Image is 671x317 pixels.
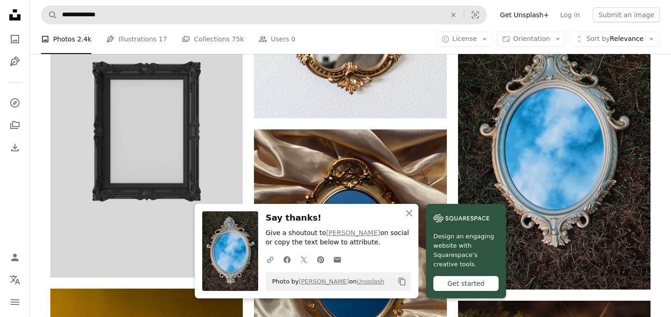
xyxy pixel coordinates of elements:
[436,32,493,47] button: License
[593,7,660,22] button: Submit an image
[41,6,487,24] form: Find visuals sitewide
[279,250,295,269] a: Share on Facebook
[452,35,477,42] span: License
[6,6,24,26] a: Home — Unsplash
[259,24,295,54] a: Users 0
[497,32,566,47] button: Orientation
[6,248,24,267] a: Log in / Sign up
[267,274,384,289] span: Photo by on
[6,30,24,48] a: Photos
[295,250,312,269] a: Share on Twitter
[458,0,650,290] img: a glass bowl with a blue liquid in it
[6,138,24,157] a: Download History
[555,7,585,22] a: Log in
[159,34,167,44] span: 17
[182,24,244,54] a: Collections 75k
[426,204,506,298] a: Design an engaging website with Squarespace’s creative tools.Get started
[458,141,650,149] a: a glass bowl with a blue liquid in it
[232,34,244,44] span: 75k
[433,211,489,225] img: file-1606177908946-d1eed1cbe4f5image
[329,250,346,269] a: Share over email
[433,232,499,269] span: Design an engaging website with Squarespace’s creative tools.
[291,34,295,44] span: 0
[586,34,644,44] span: Relevance
[266,211,411,225] h3: Say thanks!
[6,293,24,311] button: Menu
[6,270,24,289] button: Language
[356,278,384,285] a: Unsplash
[464,6,486,24] button: Visual search
[494,7,555,22] a: Get Unsplash+
[513,35,550,42] span: Orientation
[433,276,499,291] div: Get started
[586,35,609,42] span: Sort by
[326,229,380,236] a: [PERSON_NAME]
[299,278,349,285] a: [PERSON_NAME]
[394,274,410,290] button: Copy to clipboard
[312,250,329,269] a: Share on Pinterest
[106,24,167,54] a: Illustrations 17
[570,32,660,47] button: Sort byRelevance
[6,94,24,112] a: Explore
[50,129,243,137] a: a black frame with a white background
[443,6,464,24] button: Clear
[6,116,24,135] a: Collections
[266,229,411,247] p: Give a shoutout to on social or copy the text below to attribute.
[41,6,57,24] button: Search Unsplash
[6,52,24,71] a: Illustrations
